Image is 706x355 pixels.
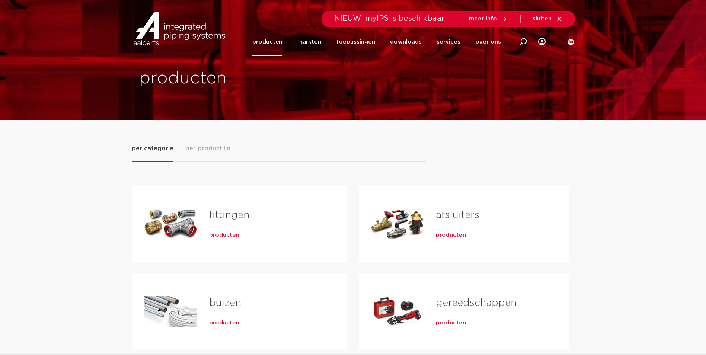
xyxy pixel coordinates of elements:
a: producten [209,319,239,327]
span: per categorie [132,144,173,153]
a: over ons [475,28,501,56]
a: afsluiters [436,210,479,220]
a: toepassingen [336,28,375,56]
a: meer info [469,16,508,22]
a: fittingen [209,210,249,220]
a: producten [436,231,466,239]
span: meer info [469,16,497,22]
span: NIEUW: myIPS is beschikbaar [334,15,445,22]
a: buizen [209,298,241,308]
span: per productlijn [185,144,230,153]
a: services [437,28,460,56]
span: sluiten [533,16,552,22]
a: downloads [390,28,422,56]
a: gereedschappen [436,298,517,308]
a: producten [252,28,282,56]
a: producten [209,231,239,239]
nav: Menu [252,28,501,56]
a: markten [297,28,321,56]
a: sluiten [533,16,563,22]
h1: producten [139,67,349,90]
a: producten [436,319,466,327]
